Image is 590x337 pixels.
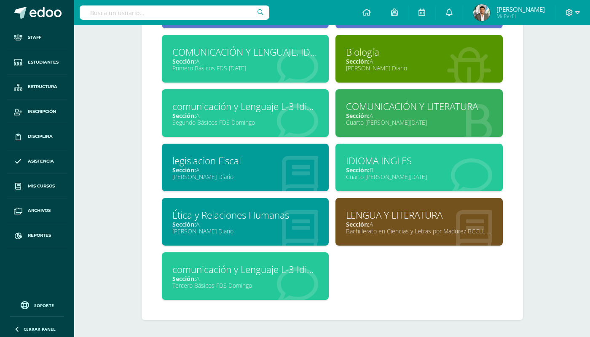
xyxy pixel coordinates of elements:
div: COMUNICACIÓN Y LENGUAJE, IDIOMA EXTRANJERO [172,45,319,59]
div: Tercero Básicos FDS Domingo [172,281,319,289]
img: 341803f27e08dd26eb2f05462dd2ab6d.png [473,4,490,21]
span: Sección: [172,112,196,120]
div: A [172,275,319,283]
div: A [346,220,492,228]
span: Sección: [172,166,196,174]
span: Mis cursos [28,183,55,190]
span: [PERSON_NAME] [496,5,545,13]
span: Asistencia [28,158,54,165]
span: Staff [28,34,41,41]
div: Bachillerato en Ciencias y Letras por Madurez BCCLL DOMINGO [346,227,492,235]
a: Mis cursos [7,174,67,199]
div: A [172,112,319,120]
a: Inscripción [7,99,67,124]
div: Cuarto [PERSON_NAME][DATE] [346,173,492,181]
div: A [172,166,319,174]
div: legislacion Fiscal [172,154,319,167]
div: [PERSON_NAME] Diario [172,227,319,235]
div: LENGUA Y LITERATURA [346,209,492,222]
span: Sección: [346,57,370,65]
span: Cerrar panel [24,326,56,332]
div: comunicación y Lenguaje L-3 Idioma Extranjero [172,100,319,113]
div: A [172,57,319,65]
a: comunicación y Lenguaje L-3 Idioma ExtranjeroSección:ASegundo Básicos FDS Domingo [162,89,329,137]
div: Primero Básicos FDS [DATE] [172,64,319,72]
a: BiologíaSección:A[PERSON_NAME] Diario [335,35,503,83]
div: A [346,112,492,120]
a: Staff [7,25,67,50]
a: Ética y Relaciones HumanasSección:A[PERSON_NAME] Diario [162,198,329,246]
span: Inscripción [28,108,56,115]
a: Estudiantes [7,50,67,75]
span: Mi Perfil [496,13,545,20]
div: Segundo Básicos FDS Domingo [172,118,319,126]
a: Reportes [7,223,67,248]
span: Reportes [28,232,51,239]
span: Estudiantes [28,59,59,66]
span: Soporte [34,302,54,308]
div: B [346,166,492,174]
span: Sección: [346,220,370,228]
div: A [172,220,319,228]
span: Sección: [172,275,196,283]
a: Soporte [10,299,64,310]
a: legislacion FiscalSección:A[PERSON_NAME] Diario [162,144,329,191]
div: Biología [346,45,492,59]
span: Archivos [28,207,51,214]
span: Estructura [28,83,57,90]
div: [PERSON_NAME] Diario [172,173,319,181]
span: Sección: [346,166,370,174]
div: A [346,57,492,65]
a: Asistencia [7,149,67,174]
span: Sección: [172,220,196,228]
a: LENGUA Y LITERATURASección:ABachillerato en Ciencias y Letras por Madurez BCCLL DOMINGO [335,198,503,246]
a: COMUNICACIÓN Y LITERATURASección:ACuarto [PERSON_NAME][DATE] [335,89,503,137]
input: Busca un usuario... [80,5,269,20]
div: COMUNICACIÓN Y LITERATURA [346,100,492,113]
a: Estructura [7,75,67,100]
a: IDIOMA INGLESSección:BCuarto [PERSON_NAME][DATE] [335,144,503,191]
div: Cuarto [PERSON_NAME][DATE] [346,118,492,126]
a: COMUNICACIÓN Y LENGUAJE, IDIOMA EXTRANJEROSección:APrimero Básicos FDS [DATE] [162,35,329,83]
span: Sección: [346,112,370,120]
span: Disciplina [28,133,53,140]
div: [PERSON_NAME] Diario [346,64,492,72]
div: comunicación y Lenguaje L-3 Idioma Extranjero [172,263,319,276]
span: Sección: [172,57,196,65]
a: comunicación y Lenguaje L-3 Idioma ExtranjeroSección:ATercero Básicos FDS Domingo [162,252,329,300]
a: Archivos [7,198,67,223]
a: Disciplina [7,124,67,149]
div: Ética y Relaciones Humanas [172,209,319,222]
div: IDIOMA INGLES [346,154,492,167]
